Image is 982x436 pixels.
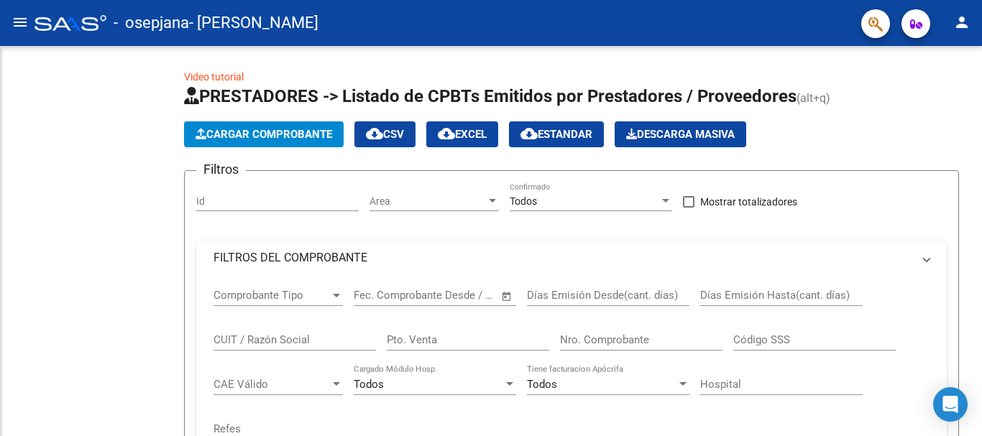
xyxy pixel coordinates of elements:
mat-icon: person [953,14,970,31]
mat-panel-title: FILTROS DEL COMPROBANTE [214,250,912,266]
button: Open calendar [499,288,515,305]
mat-expansion-panel-header: FILTROS DEL COMPROBANTE [196,241,947,275]
span: - osepjana [114,7,189,39]
span: PRESTADORES -> Listado de CPBTs Emitidos por Prestadores / Proveedores [184,86,797,106]
span: Estandar [520,128,592,141]
span: Cargar Comprobante [196,128,332,141]
span: - [PERSON_NAME] [189,7,318,39]
h3: Filtros [196,159,246,180]
mat-icon: cloud_download [366,125,383,142]
span: Todos [510,195,537,207]
app-download-masive: Descarga masiva de comprobantes (adjuntos) [615,121,746,147]
span: CAE Válido [214,378,330,391]
mat-icon: cloud_download [520,125,538,142]
mat-icon: menu [12,14,29,31]
button: Cargar Comprobante [184,121,344,147]
span: CSV [366,128,404,141]
input: Fecha inicio [354,289,412,302]
a: Video tutorial [184,71,244,83]
button: CSV [354,121,416,147]
span: Comprobante Tipo [214,289,330,302]
button: EXCEL [426,121,498,147]
span: Todos [527,378,557,391]
input: Fecha fin [425,289,495,302]
span: Descarga Masiva [626,128,735,141]
button: Descarga Masiva [615,121,746,147]
span: (alt+q) [797,91,830,105]
button: Estandar [509,121,604,147]
span: Mostrar totalizadores [700,193,797,210]
div: Open Intercom Messenger [933,387,968,422]
span: EXCEL [438,128,487,141]
span: Todos [354,378,384,391]
span: Area [370,195,486,208]
mat-icon: cloud_download [438,125,455,142]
